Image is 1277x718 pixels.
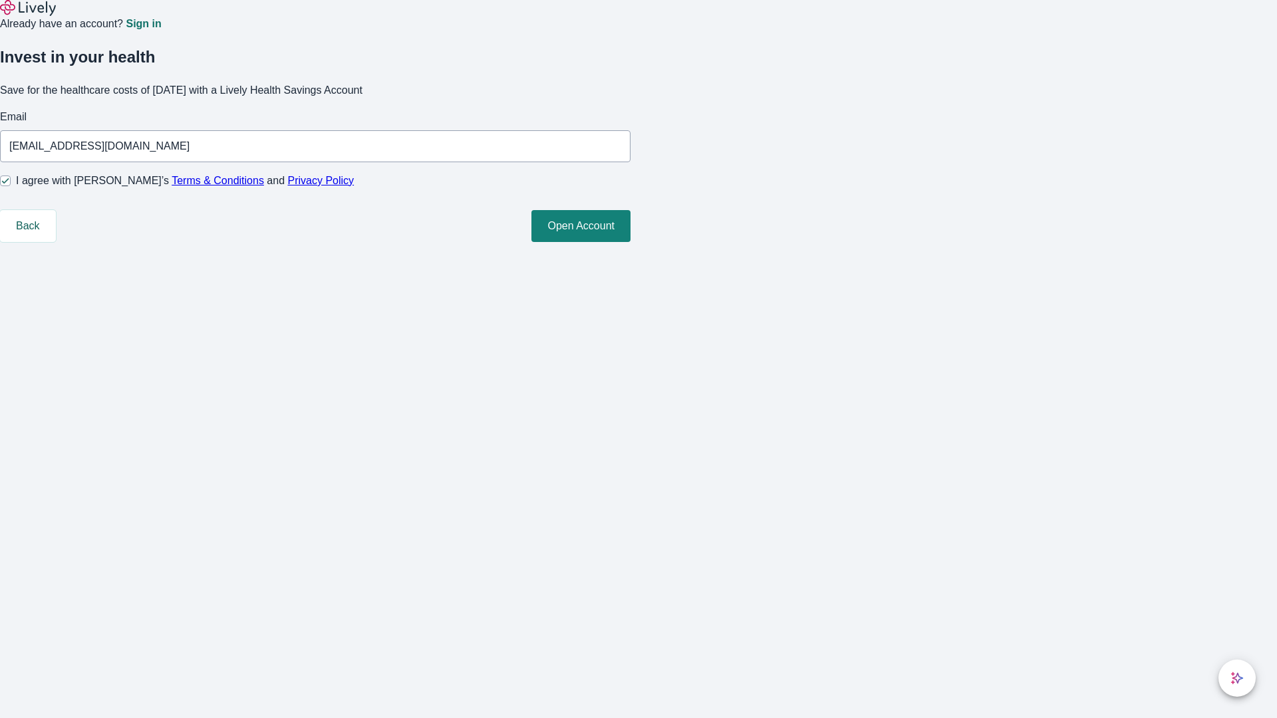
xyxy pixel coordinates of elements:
a: Terms & Conditions [172,175,264,186]
svg: Lively AI Assistant [1230,671,1244,685]
button: chat [1218,659,1256,697]
button: Open Account [531,210,631,242]
span: I agree with [PERSON_NAME]’s and [16,173,354,189]
a: Sign in [126,19,161,29]
a: Privacy Policy [288,175,355,186]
